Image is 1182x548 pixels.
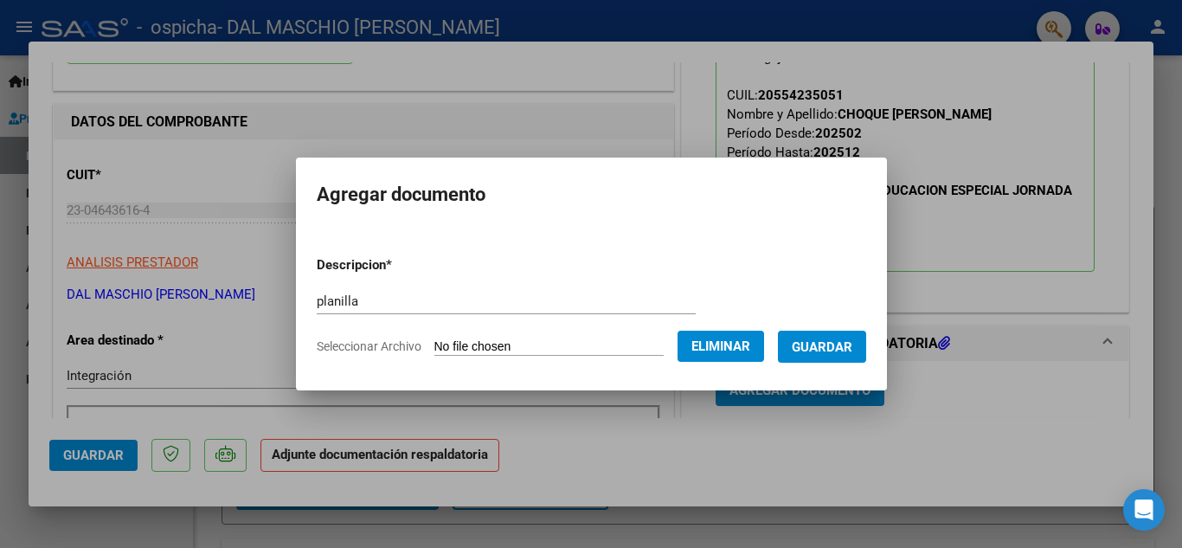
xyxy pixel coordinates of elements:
[778,331,866,363] button: Guardar
[678,331,764,362] button: Eliminar
[317,255,482,275] p: Descripcion
[1123,489,1165,531] div: Open Intercom Messenger
[317,339,421,353] span: Seleccionar Archivo
[317,178,866,211] h2: Agregar documento
[691,338,750,354] span: Eliminar
[792,339,852,355] span: Guardar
